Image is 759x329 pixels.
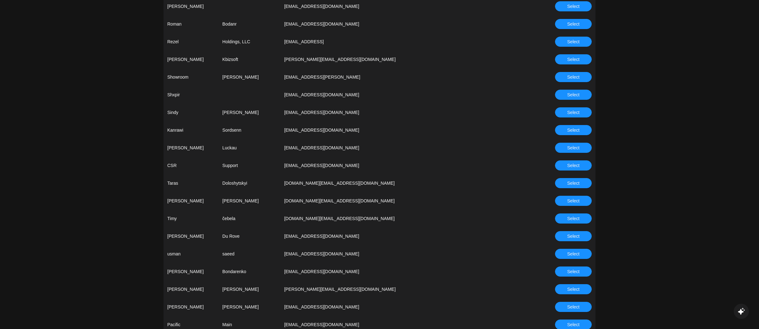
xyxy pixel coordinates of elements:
button: Select [555,1,592,11]
td: [PERSON_NAME] [219,68,281,86]
td: Bondarenko [219,263,281,280]
button: Select [555,213,592,224]
td: [PERSON_NAME][EMAIL_ADDRESS][DOMAIN_NAME] [281,51,521,68]
button: Select [555,72,592,82]
td: [PERSON_NAME] [164,227,219,245]
td: [DOMAIN_NAME][EMAIL_ADDRESS][DOMAIN_NAME] [281,174,521,192]
span: Select [567,180,580,187]
td: [EMAIL_ADDRESS][DOMAIN_NAME] [281,86,521,104]
span: Select [567,38,580,45]
span: Select [567,56,580,63]
td: Kanrawi [164,121,219,139]
td: [DOMAIN_NAME][EMAIL_ADDRESS][DOMAIN_NAME] [281,210,521,227]
td: [PERSON_NAME] [164,280,219,298]
span: Select [567,233,580,240]
td: [EMAIL_ADDRESS][DOMAIN_NAME] [281,298,521,316]
td: Du Rove [219,227,281,245]
td: Kbizsoft [219,51,281,68]
button: Select [555,302,592,312]
span: Select [567,286,580,293]
td: čebela [219,210,281,227]
button: Select [555,284,592,294]
td: [PERSON_NAME] [219,104,281,121]
td: [EMAIL_ADDRESS][PERSON_NAME] [281,68,521,86]
td: Bodanr [219,15,281,33]
button: Select [555,249,592,259]
button: Select [555,125,592,135]
button: Select [555,143,592,153]
button: Select [555,196,592,206]
td: [EMAIL_ADDRESS] [281,33,521,51]
span: Select [567,215,580,222]
td: [EMAIL_ADDRESS][DOMAIN_NAME] [281,139,521,157]
td: [EMAIL_ADDRESS][DOMAIN_NAME] [281,245,521,263]
td: Luckau [219,139,281,157]
td: [PERSON_NAME] [164,298,219,316]
button: Select [555,54,592,64]
span: Select [567,268,580,275]
button: Select [555,107,592,117]
span: Select [567,197,580,204]
td: Timy [164,210,219,227]
td: [EMAIL_ADDRESS][DOMAIN_NAME] [281,227,521,245]
button: Select [555,178,592,188]
span: Select [567,321,580,328]
td: [PERSON_NAME] [164,192,219,210]
td: saeed [219,245,281,263]
span: Select [567,109,580,116]
td: [EMAIL_ADDRESS][DOMAIN_NAME] [281,263,521,280]
td: [EMAIL_ADDRESS][DOMAIN_NAME] [281,157,521,174]
td: CSR [164,157,219,174]
td: Rezel [164,33,219,51]
td: Doloshytskyi [219,174,281,192]
td: [PERSON_NAME] [219,298,281,316]
span: Select [567,162,580,169]
td: [PERSON_NAME][EMAIL_ADDRESS][DOMAIN_NAME] [281,280,521,298]
td: usman [164,245,219,263]
td: Taras [164,174,219,192]
button: Select [555,160,592,170]
button: Select [555,37,592,47]
button: Select [555,19,592,29]
td: [PERSON_NAME] [164,139,219,157]
span: Select [567,74,580,81]
button: Select [555,231,592,241]
td: Sindy [164,104,219,121]
td: [PERSON_NAME] [164,51,219,68]
span: Select [567,127,580,134]
td: [PERSON_NAME] [219,192,281,210]
td: [EMAIL_ADDRESS][DOMAIN_NAME] [281,121,521,139]
td: Sordsenn [219,121,281,139]
span: Select [567,303,580,310]
span: Select [567,21,580,27]
span: Select [567,144,580,151]
button: Select [555,90,592,100]
td: Holdings, LLC [219,33,281,51]
td: Support [219,157,281,174]
td: [PERSON_NAME] [164,263,219,280]
span: Select [567,250,580,257]
td: [EMAIL_ADDRESS][DOMAIN_NAME] [281,15,521,33]
span: Select [567,3,580,10]
td: [EMAIL_ADDRESS][DOMAIN_NAME] [281,104,521,121]
td: Roman [164,15,219,33]
span: Select [567,91,580,98]
td: Shxpir [164,86,219,104]
td: [PERSON_NAME] [219,280,281,298]
td: [DOMAIN_NAME][EMAIL_ADDRESS][DOMAIN_NAME] [281,192,521,210]
td: Showroom [164,68,219,86]
button: Select [555,266,592,277]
